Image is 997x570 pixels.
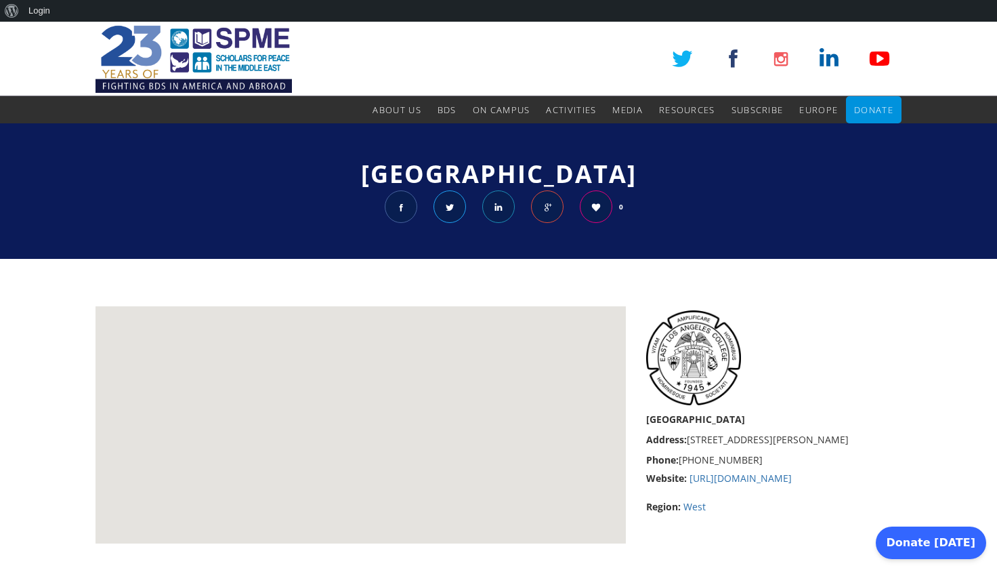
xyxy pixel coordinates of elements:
[438,104,457,116] span: BDS
[438,96,457,123] a: BDS
[546,96,596,123] a: Activities
[646,453,679,466] strong: Phone:
[683,500,706,513] a: West
[646,433,687,446] strong: Address:
[473,96,530,123] a: On Campus
[646,472,687,485] strong: Website:
[361,157,637,190] span: [GEOGRAPHIC_DATA]
[473,104,530,116] span: On Campus
[433,190,466,223] a: East Los Angeles College
[385,190,417,223] a: East Los Angeles College
[659,96,715,123] a: Resources
[646,500,681,513] strong: Region:
[546,104,596,116] span: Activities
[799,96,838,123] a: Europe
[612,96,643,123] a: Media
[619,190,623,223] span: 0
[799,104,838,116] span: Europe
[854,96,893,123] a: Donate
[612,104,643,116] span: Media
[854,104,893,116] span: Donate
[646,413,745,426] strong: [GEOGRAPHIC_DATA]
[96,22,292,96] img: SPME
[482,190,515,223] a: East Los Angeles College
[373,96,421,123] a: About Us
[659,104,715,116] span: Resources
[373,104,421,116] span: About Us
[731,104,784,116] span: Subscribe
[690,472,792,485] a: [URL][DOMAIN_NAME]
[531,190,564,223] a: East Los Angeles College
[731,96,784,123] a: Subscribe
[646,409,901,487] div: [STREET_ADDRESS][PERSON_NAME] [PHONE_NUMBER]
